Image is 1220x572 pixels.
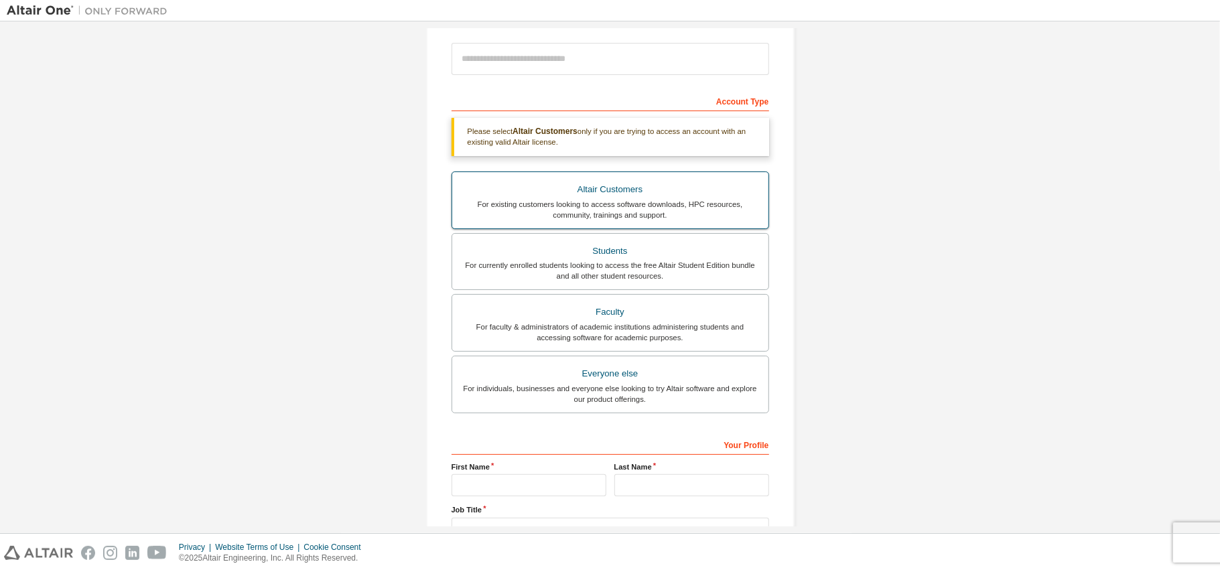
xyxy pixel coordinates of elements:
[452,118,769,156] div: Please select only if you are trying to access an account with an existing valid Altair license.
[452,90,769,111] div: Account Type
[513,127,578,136] b: Altair Customers
[303,542,368,553] div: Cookie Consent
[179,542,215,553] div: Privacy
[125,546,139,560] img: linkedin.svg
[460,364,760,383] div: Everyone else
[452,461,606,472] label: First Name
[460,303,760,321] div: Faculty
[81,546,95,560] img: facebook.svg
[460,383,760,405] div: For individuals, businesses and everyone else looking to try Altair software and explore our prod...
[103,546,117,560] img: instagram.svg
[4,546,73,560] img: altair_logo.svg
[460,199,760,220] div: For existing customers looking to access software downloads, HPC resources, community, trainings ...
[7,4,174,17] img: Altair One
[614,461,769,472] label: Last Name
[460,242,760,261] div: Students
[215,542,303,553] div: Website Terms of Use
[460,260,760,281] div: For currently enrolled students looking to access the free Altair Student Edition bundle and all ...
[147,546,167,560] img: youtube.svg
[452,433,769,455] div: Your Profile
[460,321,760,343] div: For faculty & administrators of academic institutions administering students and accessing softwa...
[460,180,760,199] div: Altair Customers
[179,553,369,564] p: © 2025 Altair Engineering, Inc. All Rights Reserved.
[452,504,769,515] label: Job Title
